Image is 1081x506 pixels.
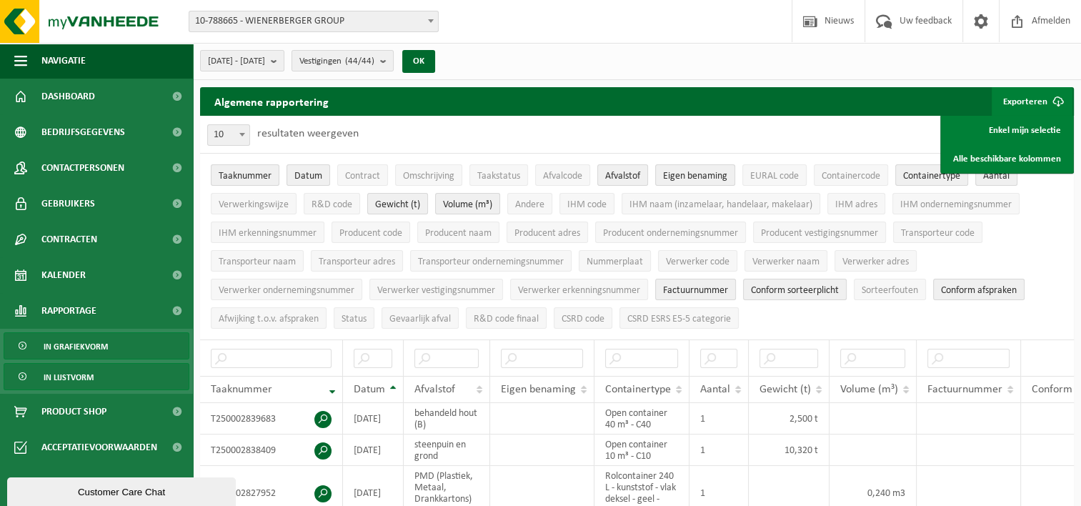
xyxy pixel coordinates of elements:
span: Datum [354,384,385,395]
button: Producent adresProducent adres: Activate to sort [507,222,588,243]
span: Afvalstof [414,384,455,395]
button: AndereAndere: Activate to sort [507,193,552,214]
span: Volume (m³) [840,384,898,395]
button: SorteerfoutenSorteerfouten: Activate to sort [854,279,926,300]
span: CSRD ESRS E5-5 categorie [627,314,731,324]
h2: Algemene rapportering [200,87,343,116]
button: DatumDatum: Activate to sort [287,164,330,186]
button: CSRD ESRS E5-5 categorieCSRD ESRS E5-5 categorie: Activate to sort [619,307,739,329]
span: Contract [345,171,380,182]
span: Transporteur naam [219,257,296,267]
button: TaakstatusTaakstatus: Activate to sort [469,164,528,186]
button: Vestigingen(44/44) [292,50,394,71]
span: R&D code [312,199,352,210]
button: Afwijking t.o.v. afsprakenAfwijking t.o.v. afspraken: Activate to sort [211,307,327,329]
count: (44/44) [345,56,374,66]
span: Gewicht (t) [759,384,811,395]
span: Containercode [822,171,880,182]
button: Transporteur ondernemingsnummerTransporteur ondernemingsnummer : Activate to sort [410,250,572,272]
span: Gewicht (t) [375,199,420,210]
span: 10-788665 - WIENERBERGER GROUP [189,11,438,31]
td: steenpuin en grond [404,435,490,466]
span: Producent adres [514,228,580,239]
td: behandeld hout (B) [404,403,490,435]
span: Verwerker adres [842,257,909,267]
a: Enkel mijn selectie [942,116,1072,144]
span: IHM naam (inzamelaar, handelaar, makelaar) [629,199,812,210]
td: 10,320 t [749,435,830,466]
button: Producent codeProducent code: Activate to sort [332,222,410,243]
span: Acceptatievoorwaarden [41,430,157,465]
button: Transporteur codeTransporteur code: Activate to sort [893,222,982,243]
button: ContainercodeContainercode: Activate to sort [814,164,888,186]
button: AfvalstofAfvalstof: Activate to sort [597,164,648,186]
a: In grafiekvorm [4,332,189,359]
button: Producent ondernemingsnummerProducent ondernemingsnummer: Activate to sort [595,222,746,243]
span: Kalender [41,257,86,293]
span: Sorteerfouten [862,285,918,296]
span: 10 [207,124,250,146]
span: Containertype [605,384,671,395]
button: FactuurnummerFactuurnummer: Activate to sort [655,279,736,300]
span: Vestigingen [299,51,374,72]
button: R&D codeR&amp;D code: Activate to sort [304,193,360,214]
td: T250002838409 [200,435,343,466]
span: 10 [208,125,249,145]
span: EURAL code [750,171,799,182]
span: Verwerker code [666,257,729,267]
button: Verwerker vestigingsnummerVerwerker vestigingsnummer: Activate to sort [369,279,503,300]
button: IHM adresIHM adres: Activate to sort [827,193,885,214]
a: Alle beschikbare kolommen [942,144,1072,173]
button: NummerplaatNummerplaat: Activate to sort [579,250,651,272]
span: IHM ondernemingsnummer [900,199,1012,210]
span: Factuurnummer [927,384,1002,395]
button: Verwerker erkenningsnummerVerwerker erkenningsnummer: Activate to sort [510,279,648,300]
td: 1 [689,403,749,435]
span: Producent naam [425,228,492,239]
button: Volume (m³)Volume (m³): Activate to sort [435,193,500,214]
span: IHM erkenningsnummer [219,228,317,239]
button: VerwerkingswijzeVerwerkingswijze: Activate to sort [211,193,297,214]
span: Nummerplaat [587,257,643,267]
span: Verwerker erkenningsnummer [518,285,640,296]
span: Verwerker naam [752,257,820,267]
span: Transporteur ondernemingsnummer [418,257,564,267]
span: Gevaarlijk afval [389,314,451,324]
button: Verwerker ondernemingsnummerVerwerker ondernemingsnummer: Activate to sort [211,279,362,300]
td: 1 [689,435,749,466]
button: Producent naamProducent naam: Activate to sort [417,222,499,243]
button: IHM ondernemingsnummerIHM ondernemingsnummer: Activate to sort [892,193,1020,214]
button: AfvalcodeAfvalcode: Activate to sort [535,164,590,186]
button: Eigen benamingEigen benaming: Activate to sort [655,164,735,186]
span: [DATE] - [DATE] [208,51,265,72]
span: Contracten [41,222,97,257]
button: ContainertypeContainertype: Activate to sort [895,164,968,186]
td: [DATE] [343,403,404,435]
span: Afvalcode [543,171,582,182]
button: AantalAantal: Activate to sort [975,164,1017,186]
button: StatusStatus: Activate to sort [334,307,374,329]
span: IHM code [567,199,607,210]
button: [DATE] - [DATE] [200,50,284,71]
button: Verwerker naamVerwerker naam: Activate to sort [744,250,827,272]
span: 10-788665 - WIENERBERGER GROUP [189,11,439,32]
button: Transporteur naamTransporteur naam: Activate to sort [211,250,304,272]
span: CSRD code [562,314,604,324]
span: R&D code finaal [474,314,539,324]
span: Transporteur adres [319,257,395,267]
td: Open container 10 m³ - C10 [594,435,689,466]
span: Dashboard [41,79,95,114]
span: Taakstatus [477,171,520,182]
span: Andere [515,199,544,210]
span: Transporteur code [901,228,975,239]
label: resultaten weergeven [257,128,359,139]
span: Gebruikers [41,186,95,222]
span: Containertype [903,171,960,182]
iframe: chat widget [7,475,239,506]
span: Omschrijving [403,171,454,182]
span: Taaknummer [211,384,272,395]
button: Exporteren [992,87,1072,116]
button: OmschrijvingOmschrijving: Activate to sort [395,164,462,186]
span: Conform sorteerplicht [751,285,839,296]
